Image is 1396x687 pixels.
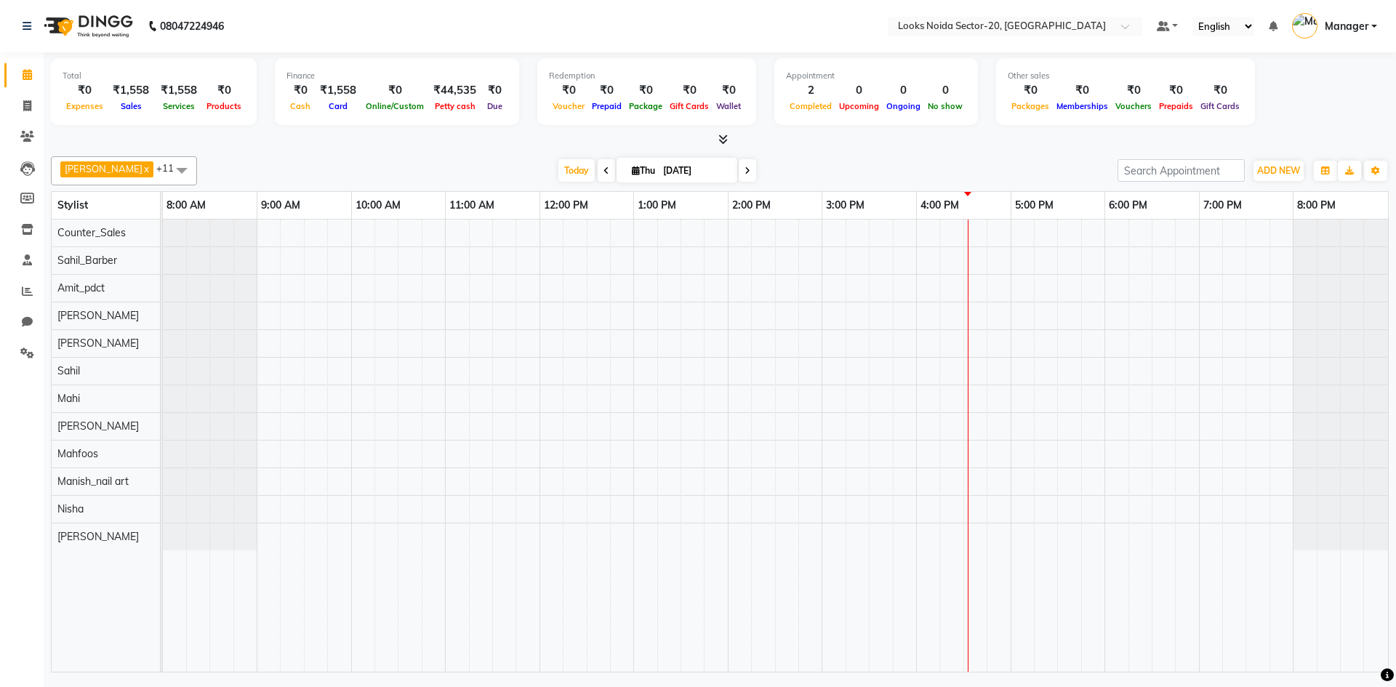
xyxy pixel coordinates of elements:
[917,195,963,216] a: 4:00 PM
[117,101,145,111] span: Sales
[1292,13,1317,39] img: Manager
[883,101,924,111] span: Ongoing
[63,70,245,82] div: Total
[482,82,508,99] div: ₹0
[1112,82,1155,99] div: ₹0
[1105,195,1151,216] a: 6:00 PM
[431,101,479,111] span: Petty cash
[628,165,659,176] span: Thu
[1155,101,1197,111] span: Prepaids
[57,198,88,212] span: Stylist
[786,101,835,111] span: Completed
[325,101,351,111] span: Card
[159,101,198,111] span: Services
[257,195,304,216] a: 9:00 AM
[63,82,107,99] div: ₹0
[57,447,98,460] span: Mahfoos
[203,82,245,99] div: ₹0
[1293,195,1339,216] a: 8:00 PM
[156,162,185,174] span: +11
[57,281,105,294] span: Amit_pdct
[286,82,314,99] div: ₹0
[286,70,508,82] div: Finance
[634,195,680,216] a: 1:00 PM
[1253,161,1304,181] button: ADD NEW
[57,226,126,239] span: Counter_Sales
[446,195,498,216] a: 11:00 AM
[203,101,245,111] span: Products
[625,101,666,111] span: Package
[160,6,224,47] b: 08047224946
[549,101,588,111] span: Voucher
[835,101,883,111] span: Upcoming
[314,82,362,99] div: ₹1,558
[428,82,482,99] div: ₹44,535
[1008,101,1053,111] span: Packages
[57,502,84,515] span: Nisha
[362,82,428,99] div: ₹0
[835,82,883,99] div: 0
[1257,165,1300,176] span: ADD NEW
[1053,82,1112,99] div: ₹0
[57,419,139,433] span: [PERSON_NAME]
[786,82,835,99] div: 2
[666,101,713,111] span: Gift Cards
[1325,19,1368,34] span: Manager
[57,475,129,488] span: Manish_nail art
[57,392,80,405] span: Mahi
[588,82,625,99] div: ₹0
[484,101,506,111] span: Due
[549,82,588,99] div: ₹0
[1053,101,1112,111] span: Memberships
[65,163,143,174] span: [PERSON_NAME]
[63,101,107,111] span: Expenses
[107,82,155,99] div: ₹1,558
[924,101,966,111] span: No show
[549,70,745,82] div: Redemption
[625,82,666,99] div: ₹0
[1112,101,1155,111] span: Vouchers
[143,163,149,174] a: x
[1008,82,1053,99] div: ₹0
[1118,159,1245,182] input: Search Appointment
[729,195,774,216] a: 2:00 PM
[57,364,80,377] span: Sahil
[1197,82,1243,99] div: ₹0
[659,160,731,182] input: 2025-09-04
[540,195,592,216] a: 12:00 PM
[713,82,745,99] div: ₹0
[1155,82,1197,99] div: ₹0
[163,195,209,216] a: 8:00 AM
[666,82,713,99] div: ₹0
[1197,101,1243,111] span: Gift Cards
[1011,195,1057,216] a: 5:00 PM
[713,101,745,111] span: Wallet
[883,82,924,99] div: 0
[352,195,404,216] a: 10:00 AM
[558,159,595,182] span: Today
[57,254,117,267] span: Sahil_Barber
[57,337,139,350] span: [PERSON_NAME]
[57,530,139,543] span: [PERSON_NAME]
[155,82,203,99] div: ₹1,558
[57,309,139,322] span: [PERSON_NAME]
[286,101,314,111] span: Cash
[1008,70,1243,82] div: Other sales
[362,101,428,111] span: Online/Custom
[1200,195,1245,216] a: 7:00 PM
[588,101,625,111] span: Prepaid
[822,195,868,216] a: 3:00 PM
[37,6,137,47] img: logo
[786,70,966,82] div: Appointment
[924,82,966,99] div: 0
